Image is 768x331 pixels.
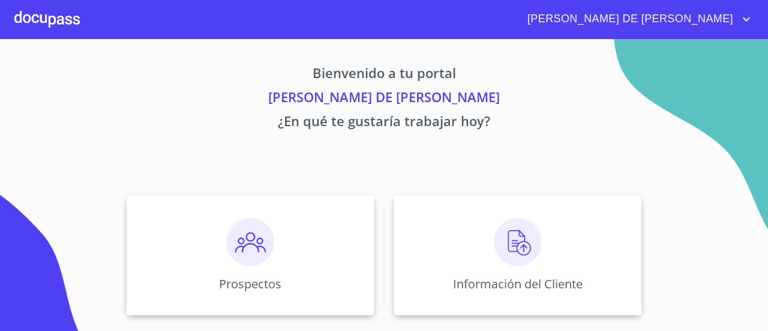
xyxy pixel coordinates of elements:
span: [PERSON_NAME] DE [PERSON_NAME] [518,10,739,29]
button: account of current user [518,10,754,29]
img: prospectos.png [226,218,274,266]
p: Información del Cliente [453,276,583,292]
p: ¿En qué te gustaría trabajar hoy? [14,111,754,135]
p: Prospectos [219,276,281,292]
p: [PERSON_NAME] DE [PERSON_NAME] [14,87,754,111]
p: Bienvenido a tu portal [14,63,754,87]
img: carga.png [494,218,542,266]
